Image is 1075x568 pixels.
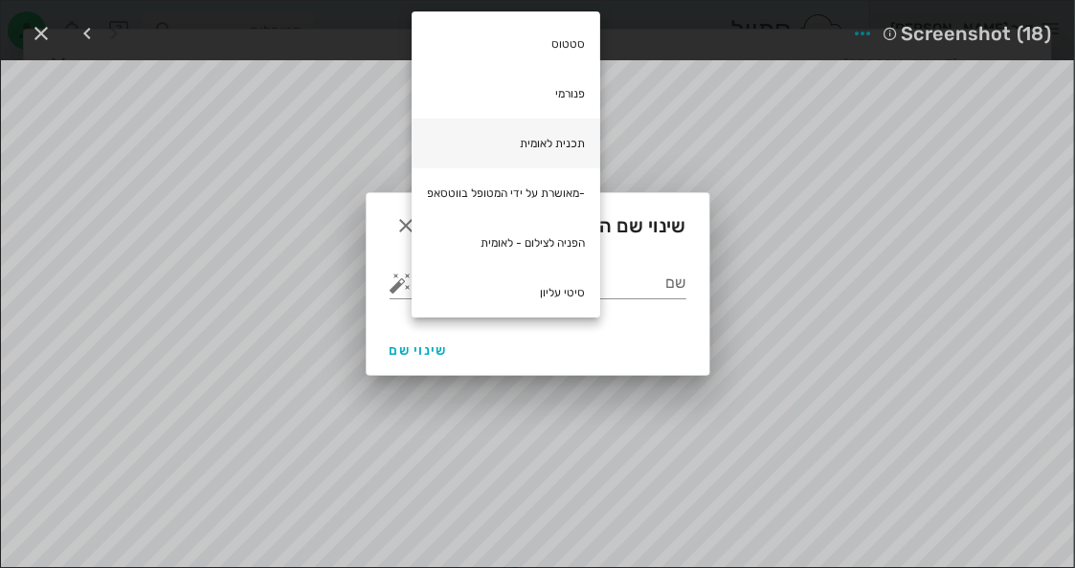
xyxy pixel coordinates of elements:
div: פנורמי [412,69,600,119]
div: שינוי שם הקובץ [367,193,709,252]
span: שינוי שם [390,342,448,359]
div: סטטוס [412,19,600,69]
div: הפניה לצילום - לאומית [412,218,600,268]
div: תכנית לאומית [412,119,600,168]
button: שינוי שם [382,333,456,367]
div: -מאושרת על ידי המטופל בווטסאפ [412,168,600,218]
div: סיטי עליון [412,268,600,317]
